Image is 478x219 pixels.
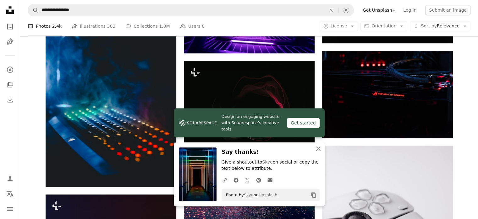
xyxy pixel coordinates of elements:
a: Get Unsplash+ [359,5,399,15]
img: black and white light fixture [46,12,176,187]
a: Explore [4,63,16,76]
button: Sort byRelevance [410,21,470,32]
img: file-1606177908946-d1eed1cbe4f5image [179,118,217,128]
a: Illustrations [4,35,16,48]
a: Photos [4,20,16,33]
a: Design an engaging website with Squarespace’s creative tools.Get started [174,108,325,137]
button: Orientation [360,21,407,32]
img: Asus ROG gaming tower [322,51,453,138]
a: Share on Facebook [230,174,242,186]
button: Submit an image [425,5,470,15]
a: Collections 1.3M [125,16,170,37]
a: Log in [399,5,420,15]
img: a red and white striped pillow [184,61,315,148]
div: Get started [287,118,320,128]
span: Sort by [421,24,437,29]
button: Visual search [338,4,354,16]
span: Photo by on [223,190,277,200]
button: Copy to clipboard [308,190,319,200]
h3: Say thanks! [222,147,320,157]
span: License [331,24,347,29]
span: Design an engaging website with Squarespace’s creative tools. [222,113,282,132]
span: 0 [202,23,205,30]
a: Share over email [264,174,276,186]
a: Home — Unsplash [4,4,16,18]
span: 1.3M [159,23,170,30]
a: Share on Pinterest [253,174,264,186]
a: Share on Twitter [242,174,253,186]
span: 302 [107,23,116,30]
button: Language [4,187,16,200]
span: Orientation [371,24,396,29]
a: Users 0 [180,16,205,37]
button: Search Unsplash [28,4,39,16]
button: Clear [324,4,338,16]
button: Menu [4,203,16,215]
a: a red and white striped pillow [184,101,315,107]
span: Relevance [421,23,459,30]
a: Log in / Sign up [4,172,16,185]
a: Skye [244,193,254,197]
a: Illustrations 302 [72,16,115,37]
a: Unsplash [259,193,277,197]
a: black and white light fixture [46,97,176,102]
form: Find visuals sitewide [28,4,354,16]
a: Collections [4,78,16,91]
a: Skye [262,159,272,164]
a: Asus ROG gaming tower [322,91,453,97]
button: License [320,21,358,32]
a: Download History [4,94,16,106]
p: Give a shoutout to on social or copy the text below to attribute. [222,159,320,172]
